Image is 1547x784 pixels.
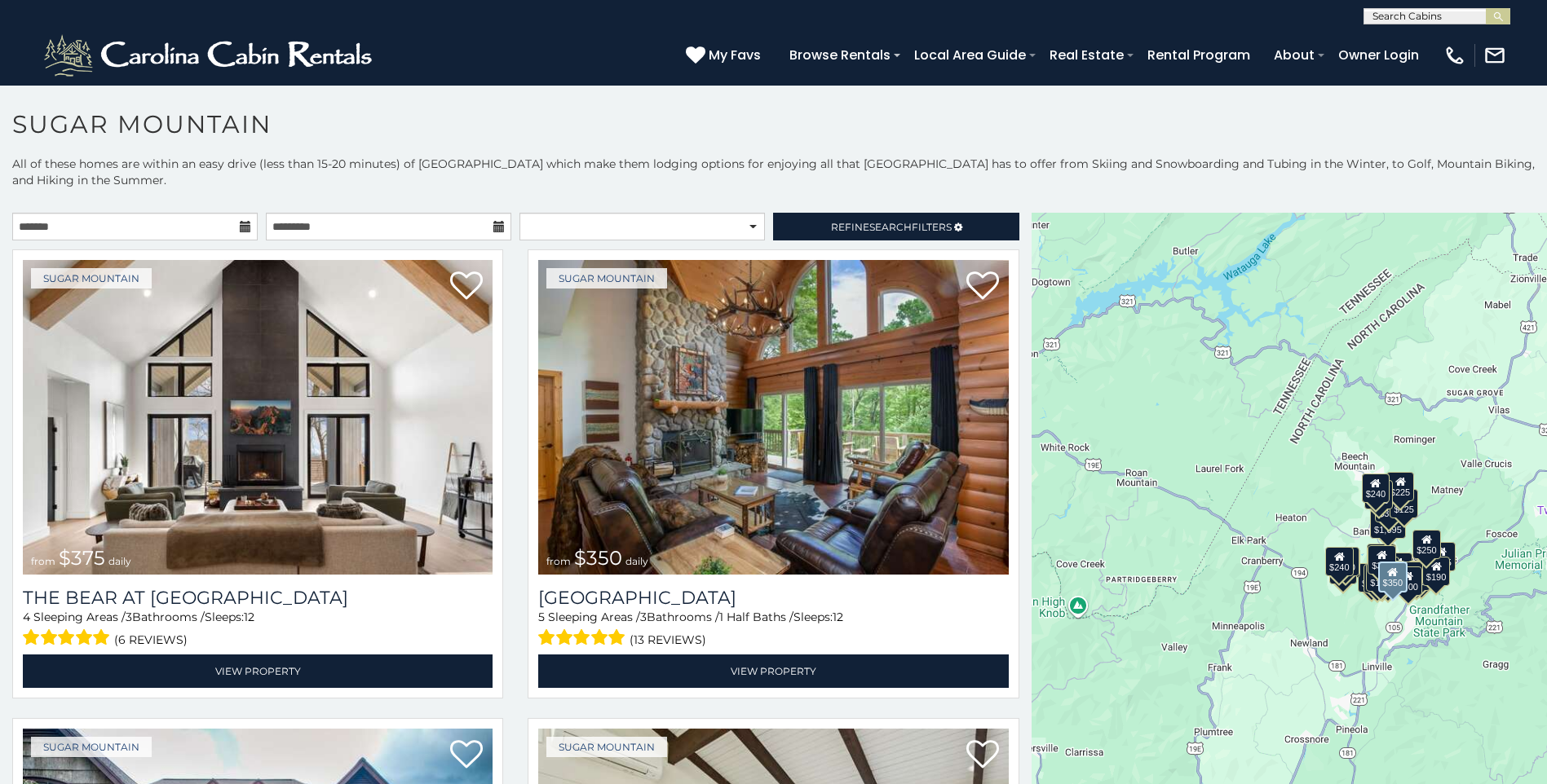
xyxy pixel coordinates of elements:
a: Grouse Moor Lodge from $350 daily [538,260,1008,575]
a: My Favs [686,45,765,66]
a: Local Area Guide [906,41,1034,69]
a: Sugar Mountain [31,268,152,288]
a: Add to favorites [450,270,483,304]
a: The Bear At [GEOGRAPHIC_DATA] [23,587,493,609]
div: $210 [1331,547,1359,576]
span: (13 reviews) [630,629,706,650]
img: The Bear At Sugar Mountain [23,260,493,575]
div: $240 [1362,473,1390,503]
a: Sugar Mountain [546,737,667,757]
span: 5 [538,610,545,624]
a: Rental Program [1139,41,1258,69]
span: $375 [59,546,105,570]
span: My Favs [709,45,761,65]
a: The Bear At Sugar Mountain from $375 daily [23,260,493,575]
div: $1,095 [1370,509,1406,539]
a: [GEOGRAPHIC_DATA] [538,587,1008,609]
a: Real Estate [1041,41,1132,69]
h3: Grouse Moor Lodge [538,587,1008,609]
div: $155 [1364,564,1391,593]
span: 1 Half Baths / [719,610,793,624]
span: daily [625,555,648,567]
div: $190 [1367,544,1395,573]
span: Refine Filters [831,221,952,233]
div: $240 [1325,547,1353,576]
a: Browse Rentals [781,41,899,69]
span: 3 [126,610,132,624]
span: 12 [244,610,254,624]
a: RefineSearchFilters [773,213,1019,240]
img: Grouse Moor Lodge [538,260,1008,575]
span: from [31,555,55,567]
div: Sleeping Areas / Bathrooms / Sleeps: [538,609,1008,650]
div: Sleeping Areas / Bathrooms / Sleeps: [23,609,493,650]
div: $300 [1368,545,1395,575]
div: $500 [1394,566,1421,596]
div: $200 [1384,553,1412,582]
div: $155 [1427,542,1455,571]
span: 12 [833,610,843,624]
span: (6 reviews) [114,629,188,650]
h3: The Bear At Sugar Mountain [23,587,493,609]
a: Add to favorites [450,738,483,773]
a: About [1266,41,1323,69]
img: White-1-2.png [41,31,379,80]
a: View Property [23,654,493,688]
div: $125 [1390,489,1417,518]
div: $190 [1422,557,1450,586]
span: 3 [640,610,647,624]
div: $195 [1402,562,1430,591]
span: 4 [23,610,30,624]
a: Add to favorites [966,270,999,304]
a: View Property [538,654,1008,688]
a: Owner Login [1330,41,1427,69]
div: $350 [1377,562,1407,592]
a: Sugar Mountain [31,737,152,757]
div: $250 [1412,530,1440,559]
a: Add to favorites [966,738,999,773]
a: Sugar Mountain [546,268,667,288]
div: $175 [1366,562,1394,592]
div: $170 [1364,480,1392,509]
span: $350 [574,546,622,570]
span: from [546,555,571,567]
span: daily [108,555,131,567]
div: $225 [1332,548,1359,578]
div: $225 [1386,472,1414,501]
span: Search [869,221,912,233]
img: mail-regular-white.png [1483,44,1506,67]
img: phone-regular-white.png [1443,44,1466,67]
